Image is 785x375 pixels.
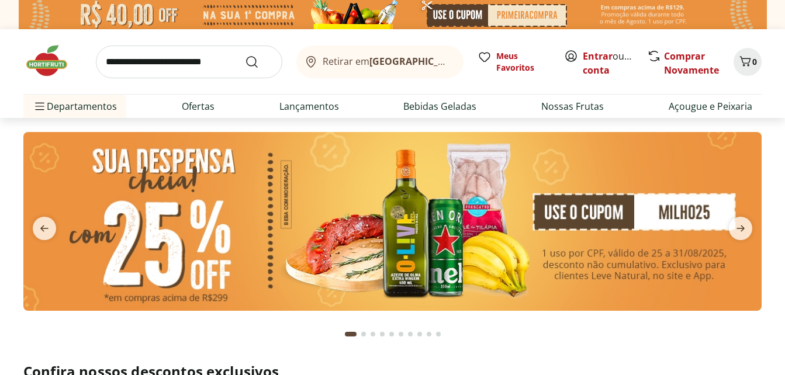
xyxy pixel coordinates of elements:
[434,320,443,348] button: Go to page 10 from fs-carousel
[245,55,273,69] button: Submit Search
[406,320,415,348] button: Go to page 7 from fs-carousel
[378,320,387,348] button: Go to page 4 from fs-carousel
[323,56,452,67] span: Retirar em
[669,99,752,113] a: Açougue e Peixaria
[424,320,434,348] button: Go to page 9 from fs-carousel
[279,99,339,113] a: Lançamentos
[541,99,604,113] a: Nossas Frutas
[359,320,368,348] button: Go to page 2 from fs-carousel
[296,46,464,78] button: Retirar em[GEOGRAPHIC_DATA]/[GEOGRAPHIC_DATA]
[583,50,613,62] a: Entrar
[664,50,719,77] a: Comprar Novamente
[752,56,757,67] span: 0
[583,50,647,77] a: Criar conta
[387,320,396,348] button: Go to page 5 from fs-carousel
[182,99,215,113] a: Ofertas
[96,46,282,78] input: search
[478,50,550,74] a: Meus Favoritos
[415,320,424,348] button: Go to page 8 from fs-carousel
[403,99,476,113] a: Bebidas Geladas
[396,320,406,348] button: Go to page 6 from fs-carousel
[343,320,359,348] button: Current page from fs-carousel
[368,320,378,348] button: Go to page 3 from fs-carousel
[33,92,117,120] span: Departamentos
[369,55,566,68] b: [GEOGRAPHIC_DATA]/[GEOGRAPHIC_DATA]
[496,50,550,74] span: Meus Favoritos
[734,48,762,76] button: Carrinho
[23,132,762,311] img: cupom
[33,92,47,120] button: Menu
[23,43,82,78] img: Hortifruti
[583,49,635,77] span: ou
[23,217,65,240] button: previous
[720,217,762,240] button: next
